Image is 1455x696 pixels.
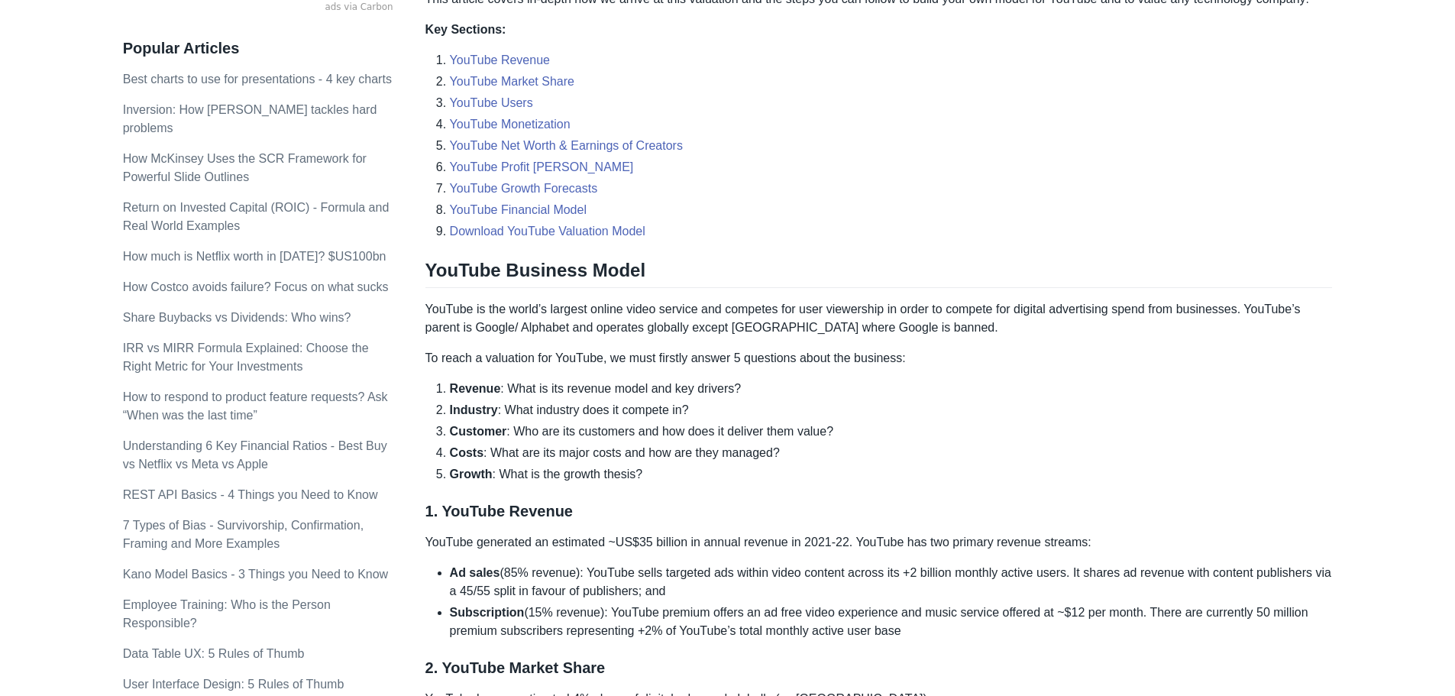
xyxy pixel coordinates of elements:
h3: Popular Articles [123,39,393,58]
a: How to respond to product feature requests? Ask “When was the last time” [123,390,388,422]
a: REST API Basics - 4 Things you Need to Know [123,488,378,501]
a: Kano Model Basics - 3 Things you Need to Know [123,568,388,581]
a: Understanding 6 Key Financial Ratios - Best Buy vs Netflix vs Meta vs Apple [123,439,387,471]
p: YouTube is the world’s largest online video service and competes for user viewership in order to ... [425,300,1333,337]
a: YouTube Market Share [450,75,574,88]
li: : What is the growth thesis? [450,465,1333,484]
li: : What is its revenue model and key drivers? [450,380,1333,398]
a: Download YouTube Valuation Model [450,225,645,238]
a: YouTube Growth Forecasts [450,182,598,195]
h2: YouTube Business Model [425,259,1333,288]
strong: Customer [450,425,507,438]
li: : What are its major costs and how are they managed? [450,444,1333,462]
a: How McKinsey Uses the SCR Framework for Powerful Slide Outlines [123,152,367,183]
a: IRR vs MIRR Formula Explained: Choose the Right Metric for Your Investments [123,342,369,373]
strong: Key Sections: [425,23,506,36]
strong: Costs [450,446,483,459]
p: YouTube generated an estimated ~US$35 billion in annual revenue in 2021-22. YouTube has two prima... [425,533,1333,552]
a: YouTube Users [450,96,533,109]
a: Best charts to use for presentations - 4 key charts [123,73,392,86]
a: Inversion: How [PERSON_NAME] tackles hard problems [123,103,377,134]
p: To reach a valuation for YouTube, we must firstly answer 5 questions about the business: [425,349,1333,367]
a: YouTube Financial Model [450,203,587,216]
a: YouTube Monetization [450,118,571,131]
h3: 1. YouTube Revenue [425,502,1333,521]
a: YouTube Profit [PERSON_NAME] [450,160,634,173]
strong: Growth [450,468,493,481]
a: Data Table UX: 5 Rules of Thumb [123,647,305,660]
strong: Industry [450,403,498,416]
a: YouTube Revenue [450,53,550,66]
a: ads via Carbon [123,1,393,15]
strong: Revenue [450,382,501,395]
strong: Ad sales [450,566,500,579]
li: (15% revenue): YouTube premium offers an ad free video experience and music service offered at ~$... [450,604,1333,640]
li: : Who are its customers and how does it deliver them value? [450,422,1333,441]
a: Return on Invested Capital (ROIC) - Formula and Real World Examples [123,201,390,232]
strong: Subscription [450,606,525,619]
a: YouTube Net Worth & Earnings of Creators [450,139,683,152]
a: Share Buybacks vs Dividends: Who wins? [123,311,351,324]
li: (85% revenue): YouTube sells targeted ads within video content across its +2 billion monthly acti... [450,564,1333,601]
a: How Costco avoids failure? Focus on what sucks [123,280,389,293]
a: How much is Netflix worth in [DATE]? $US100bn [123,250,386,263]
h3: 2. YouTube Market Share [425,659,1333,678]
li: : What industry does it compete in? [450,401,1333,419]
a: 7 Types of Bias - Survivorship, Confirmation, Framing and More Examples [123,519,364,550]
a: User Interface Design: 5 Rules of Thumb [123,678,344,691]
a: Employee Training: Who is the Person Responsible? [123,598,331,630]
